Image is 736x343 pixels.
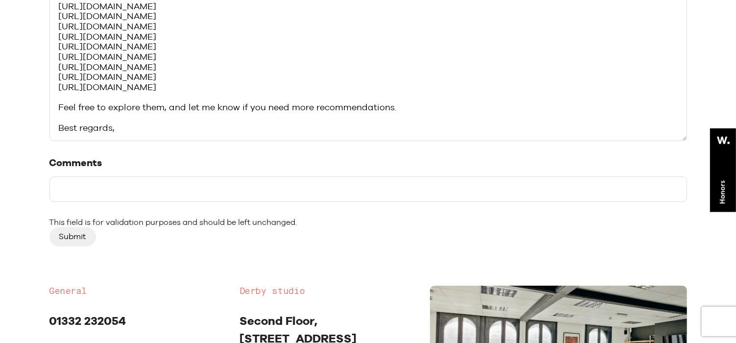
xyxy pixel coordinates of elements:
[49,286,225,297] h2: General
[49,314,126,328] a: 01332 232054
[239,286,415,297] h2: Derby studio
[49,218,687,227] div: This field is for validation purposes and should be left unchanged.
[49,157,687,169] label: Comments
[49,227,96,246] input: Submit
